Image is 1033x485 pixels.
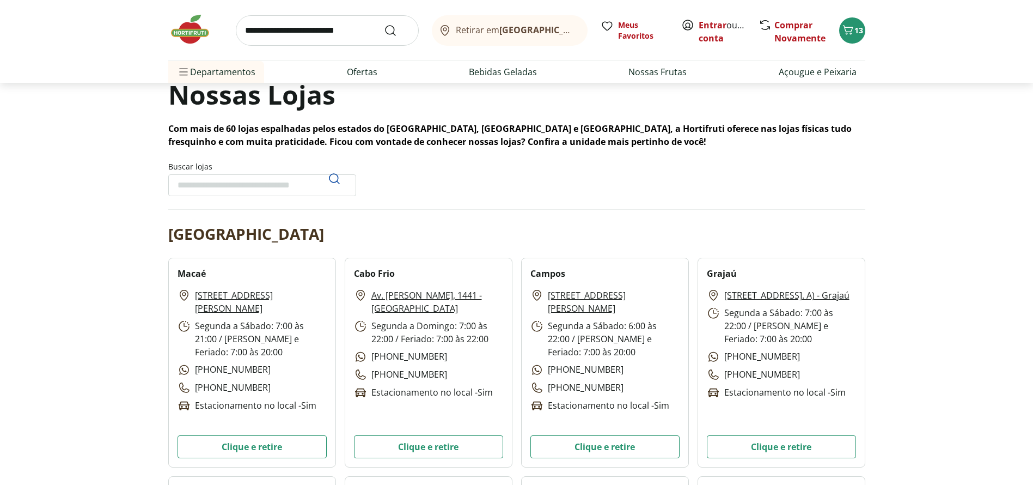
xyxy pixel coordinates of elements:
p: Estacionamento no local - Sim [707,386,846,399]
button: Submit Search [384,24,410,37]
a: [STREET_ADDRESS][PERSON_NAME] [548,289,680,315]
b: [GEOGRAPHIC_DATA]/[GEOGRAPHIC_DATA] [499,24,683,36]
input: Buscar lojasPesquisar [168,174,356,196]
p: [PHONE_NUMBER] [178,363,271,377]
p: [PHONE_NUMBER] [354,368,447,381]
button: Clique e retire [530,435,680,458]
a: Av. [PERSON_NAME], 1441 - [GEOGRAPHIC_DATA] [371,289,503,315]
button: Clique e retire [178,435,327,458]
a: Criar conta [699,19,759,44]
a: [STREET_ADDRESS]. A) - Grajaú [724,289,849,302]
p: Estacionamento no local - Sim [530,399,669,413]
a: Comprar Novamente [774,19,826,44]
p: Segunda a Sábado: 6:00 às 22:00 / [PERSON_NAME] e Feriado: 7:00 às 20:00 [530,319,680,359]
p: Segunda a Sábado: 7:00 às 22:00 / [PERSON_NAME] e Feriado: 7:00 às 20:00 [707,306,856,345]
p: [PHONE_NUMBER] [530,363,624,377]
label: Buscar lojas [168,161,356,196]
h2: [GEOGRAPHIC_DATA] [168,223,324,245]
p: [PHONE_NUMBER] [530,381,624,395]
p: Com mais de 60 lojas espalhadas pelos estados do [GEOGRAPHIC_DATA], [GEOGRAPHIC_DATA] e [GEOGRAPH... [168,122,865,148]
button: Retirar em[GEOGRAPHIC_DATA]/[GEOGRAPHIC_DATA] [432,15,588,46]
button: Clique e retire [354,435,503,458]
h1: Nossas Lojas [168,76,335,113]
button: Clique e retire [707,435,856,458]
p: Estacionamento no local - Sim [178,399,316,413]
p: Segunda a Domingo: 7:00 às 22:00 / Feriado: 7:00 às 22:00 [354,319,503,345]
input: search [236,15,419,46]
a: Nossas Frutas [628,65,687,78]
h2: Campos [530,267,565,280]
p: [PHONE_NUMBER] [354,350,447,363]
span: 13 [854,25,863,35]
button: Pesquisar [321,166,347,192]
span: Meus Favoritos [618,20,668,41]
p: [PHONE_NUMBER] [707,368,800,381]
button: Carrinho [839,17,865,44]
a: Açougue e Peixaria [779,65,857,78]
h2: Macaé [178,267,206,280]
a: Bebidas Geladas [469,65,537,78]
span: Retirar em [456,25,576,35]
a: Entrar [699,19,726,31]
a: Meus Favoritos [601,20,668,41]
span: Departamentos [177,59,255,85]
h2: Cabo Frio [354,267,395,280]
a: Ofertas [347,65,377,78]
p: Segunda a Sábado: 7:00 às 21:00 / [PERSON_NAME] e Feriado: 7:00 às 20:00 [178,319,327,359]
p: Estacionamento no local - Sim [354,386,493,399]
p: [PHONE_NUMBER] [178,381,271,395]
span: ou [699,19,747,45]
a: [STREET_ADDRESS][PERSON_NAME] [195,289,327,315]
p: [PHONE_NUMBER] [707,350,800,363]
h2: Grajaú [707,267,737,280]
img: Hortifruti [168,13,223,46]
button: Menu [177,59,190,85]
